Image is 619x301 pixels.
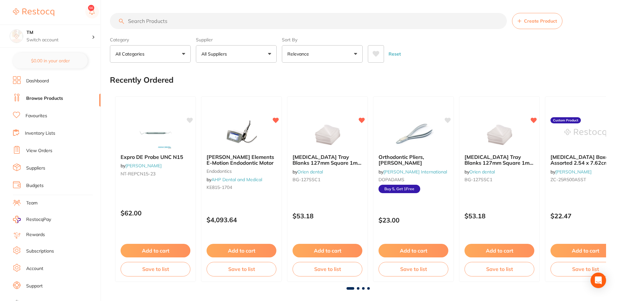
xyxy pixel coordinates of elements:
img: Expro DE Probe UNC N15 [134,117,176,149]
button: $0.00 in your order [13,53,88,68]
small: KE815-1704 [207,185,276,190]
p: Switch account [27,37,92,43]
small: BG-127SSC1 [293,177,362,182]
a: Dashboard [26,78,49,84]
a: Subscriptions [13,246,101,264]
a: Budgets [26,182,44,189]
img: RestocqPay [13,216,21,223]
button: Add to cart [379,244,448,257]
a: Favourites [13,111,101,129]
label: Custom Product [550,117,581,124]
button: Save to list [379,262,448,276]
span: by [293,169,323,175]
small: BG-127SSC1 [464,177,534,182]
div: Open Intercom Messenger [591,273,606,288]
b: Whitening Tray Blanks 127mm Square 1mm thick, Pack of 10 [293,154,362,166]
p: $23.00 [379,216,448,224]
a: Support [26,283,43,289]
a: Orien dental [297,169,323,175]
label: Sort By [282,37,363,43]
span: by [207,177,262,182]
button: Add to cart [293,244,362,257]
img: Retainer Boxes Assorted 2.54 x 7.62cm Pk of 12 [564,117,606,149]
b: Whitening Tray Blanks 127mm Square 1mm thick, Pack of 10 [464,154,534,166]
a: Team [13,198,101,216]
a: [PERSON_NAME] International [383,169,447,175]
a: Inventory Lists [25,130,55,137]
a: Budgets [13,181,101,198]
button: Relevance [282,45,363,63]
a: AHP Dental and Medical [211,177,262,182]
span: by [550,169,592,175]
a: Browse Products [26,95,63,102]
button: Reset [387,45,403,63]
b: Orthodontic Pliers, Adams [379,154,448,166]
img: Restocq Logo [13,8,54,16]
a: Subscriptions [26,248,54,254]
input: Search Products [110,13,507,29]
span: by [464,169,495,175]
small: endodontics [207,169,276,174]
a: [PERSON_NAME] [555,169,592,175]
a: Team [26,200,37,206]
a: Suppliers [13,163,101,181]
p: $4,093.64 [207,216,276,223]
p: $62.00 [121,209,190,217]
span: by [379,169,447,175]
img: TM [10,30,23,43]
a: Favourites [26,113,47,119]
a: View Orders [13,146,101,163]
span: RestocqPay [26,216,51,223]
button: Create Product [512,13,562,29]
a: Browse Products [13,94,101,111]
button: All Categories [110,45,191,63]
a: [PERSON_NAME] [125,163,162,169]
p: $53.18 [293,212,362,220]
b: Kerr Elements E-Motion Endodontic Motor [207,154,276,166]
img: Kerr Elements E-Motion Endodontic Motor [220,117,262,149]
a: Suppliers [26,165,45,171]
button: Save to list [464,262,534,276]
span: by [121,163,162,169]
h2: Recently Ordered [110,76,174,85]
span: Buy 5, Get 1 Free [379,185,420,193]
span: Create Product [524,18,557,24]
p: All Categories [115,51,147,57]
a: Account [26,265,43,272]
a: Rewards [26,232,45,238]
p: All Suppliers [201,51,229,57]
a: Account [13,264,101,281]
button: Add to cart [207,244,276,257]
a: Inventory Lists [13,129,101,146]
label: Supplier [196,37,277,43]
p: $53.18 [464,212,534,220]
small: DOPADAMS [379,177,448,182]
img: Whitening Tray Blanks 127mm Square 1mm thick, Pack of 10 [478,117,520,149]
button: All Suppliers [196,45,277,63]
h4: TM [27,29,92,36]
img: Whitening Tray Blanks 127mm Square 1mm thick, Pack of 10 [306,117,348,149]
a: View Orders [26,148,52,154]
button: Add to cart [121,244,190,257]
a: Orien dental [469,169,495,175]
a: Dashboard [13,76,101,94]
small: NT-REPCN15-23 [121,171,190,176]
b: Expro DE Probe UNC N15 [121,154,190,160]
button: Save to list [207,262,276,276]
button: Save to list [121,262,190,276]
a: Support [13,281,101,299]
p: Relevance [287,51,312,57]
a: RestocqPay [13,216,51,223]
button: Add to cart [464,244,534,257]
label: Category [110,37,191,43]
img: Orthodontic Pliers, Adams [392,117,434,149]
button: Save to list [293,262,362,276]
